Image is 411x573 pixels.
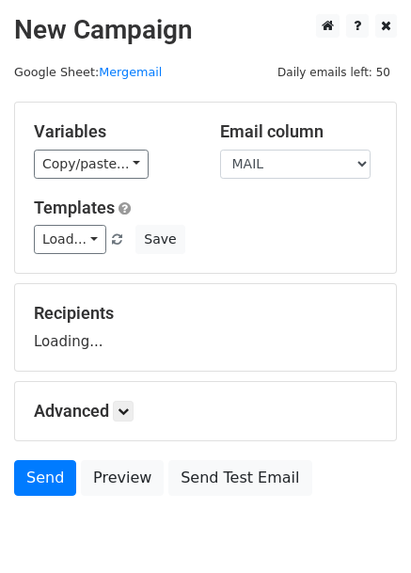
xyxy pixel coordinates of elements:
[34,198,115,217] a: Templates
[81,460,164,496] a: Preview
[14,460,76,496] a: Send
[99,65,162,79] a: Mergemail
[168,460,311,496] a: Send Test Email
[14,65,162,79] small: Google Sheet:
[34,225,106,254] a: Load...
[14,14,397,46] h2: New Campaign
[34,303,377,324] h5: Recipients
[220,121,378,142] h5: Email column
[271,62,397,83] span: Daily emails left: 50
[271,65,397,79] a: Daily emails left: 50
[135,225,184,254] button: Save
[34,121,192,142] h5: Variables
[34,401,377,422] h5: Advanced
[34,303,377,352] div: Loading...
[34,150,149,179] a: Copy/paste...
